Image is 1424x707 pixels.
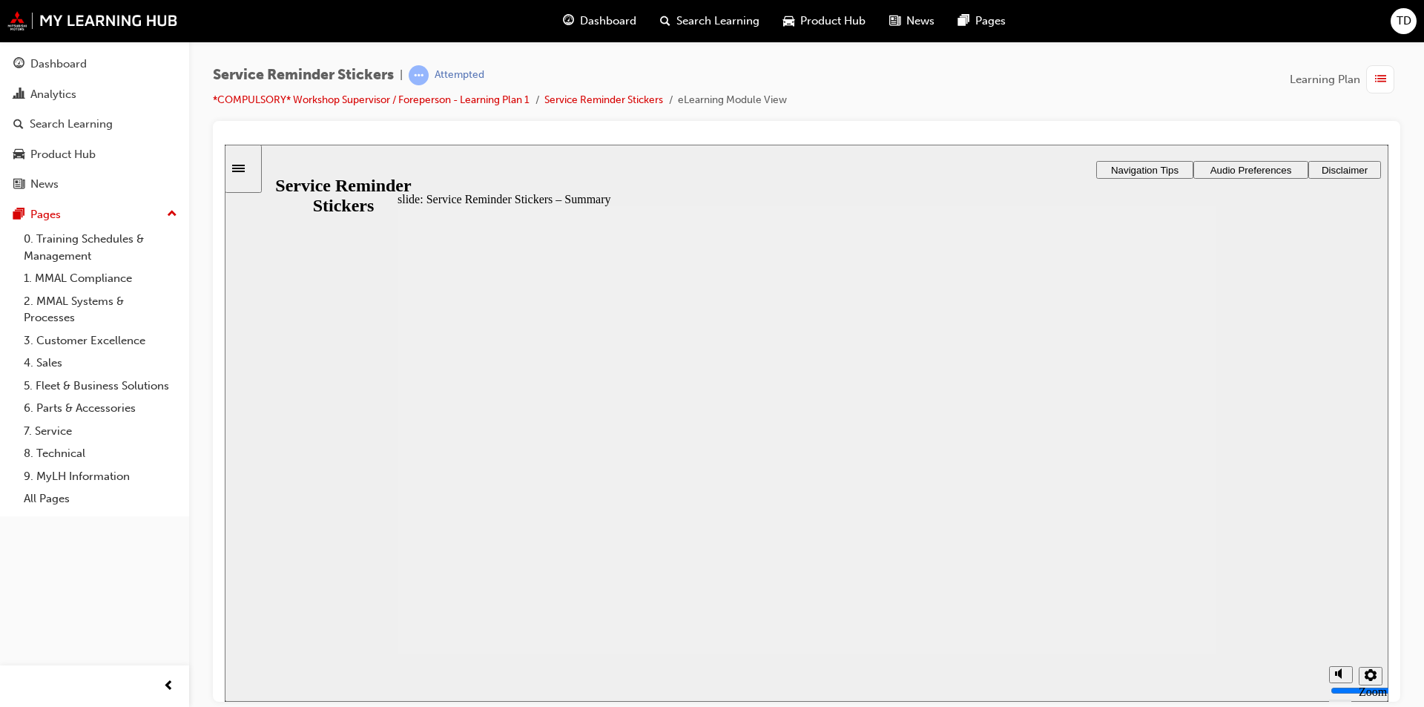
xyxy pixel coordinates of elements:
[30,146,96,163] div: Product Hub
[660,12,670,30] span: search-icon
[163,677,174,696] span: prev-icon
[1084,16,1156,34] button: Disclaimer
[1104,522,1128,539] button: Mute (Ctrl+Alt+M)
[18,228,183,267] a: 0. Training Schedules & Management
[889,12,900,30] span: news-icon
[975,13,1006,30] span: Pages
[30,206,61,223] div: Pages
[7,11,178,30] img: mmal
[1106,540,1201,552] input: volume
[676,13,759,30] span: Search Learning
[1290,65,1400,93] button: Learning Plan
[1097,20,1143,31] span: Disclaimer
[969,16,1084,34] button: Audio Preferences
[648,6,771,36] a: search-iconSearch Learning
[580,13,636,30] span: Dashboard
[563,12,574,30] span: guage-icon
[6,201,183,228] button: Pages
[1375,70,1386,89] span: list-icon
[18,352,183,375] a: 4. Sales
[18,397,183,420] a: 6. Parts & Accessories
[1397,13,1411,30] span: TD
[1290,71,1360,88] span: Learning Plan
[958,12,969,30] span: pages-icon
[6,171,183,198] a: News
[6,47,183,201] button: DashboardAnalyticsSearch LearningProduct HubNews
[946,6,1018,36] a: pages-iconPages
[13,148,24,162] span: car-icon
[30,116,113,133] div: Search Learning
[18,465,183,488] a: 9. MyLH Information
[800,13,866,30] span: Product Hub
[18,420,183,443] a: 7. Service
[1391,8,1417,34] button: TD
[13,208,24,222] span: pages-icon
[435,68,484,82] div: Attempted
[213,93,530,106] a: *COMPULSORY* Workshop Supervisor / Foreperson - Learning Plan 1
[18,487,183,510] a: All Pages
[1097,509,1156,557] div: misc controls
[1134,541,1162,580] label: Zoom to fit
[18,442,183,465] a: 8. Technical
[6,141,183,168] a: Product Hub
[13,88,24,102] span: chart-icon
[18,375,183,398] a: 5. Fleet & Business Solutions
[13,178,24,191] span: news-icon
[783,12,794,30] span: car-icon
[18,290,183,329] a: 2. MMAL Systems & Processes
[400,67,403,84] span: |
[544,93,663,106] a: Service Reminder Stickers
[167,205,177,224] span: up-icon
[986,20,1067,31] span: Audio Preferences
[551,6,648,36] a: guage-iconDashboard
[6,50,183,78] a: Dashboard
[678,92,787,109] li: eLearning Module View
[886,20,954,31] span: Navigation Tips
[409,65,429,85] span: learningRecordVerb_ATTEMPT-icon
[906,13,934,30] span: News
[213,67,394,84] span: Service Reminder Stickers
[13,118,24,131] span: search-icon
[18,267,183,290] a: 1. MMAL Compliance
[771,6,877,36] a: car-iconProduct Hub
[1134,522,1158,541] button: Settings
[30,86,76,103] div: Analytics
[871,16,969,34] button: Navigation Tips
[6,81,183,108] a: Analytics
[30,176,59,193] div: News
[13,58,24,71] span: guage-icon
[18,329,183,352] a: 3. Customer Excellence
[30,56,87,73] div: Dashboard
[6,111,183,138] a: Search Learning
[877,6,946,36] a: news-iconNews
